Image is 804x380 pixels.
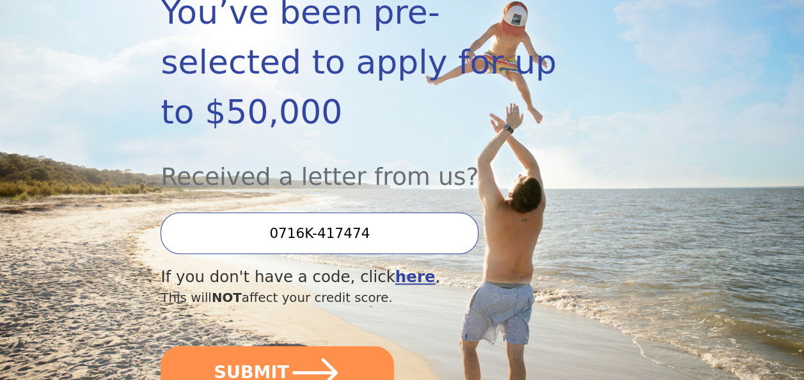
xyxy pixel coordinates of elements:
div: Received a letter from us? [161,137,571,195]
div: If you don't have a code, click . [161,265,571,289]
a: here [395,267,436,286]
input: Enter your Offer Code: [161,212,478,254]
div: This will affect your credit score. [161,289,571,308]
span: NOT [212,290,242,305]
